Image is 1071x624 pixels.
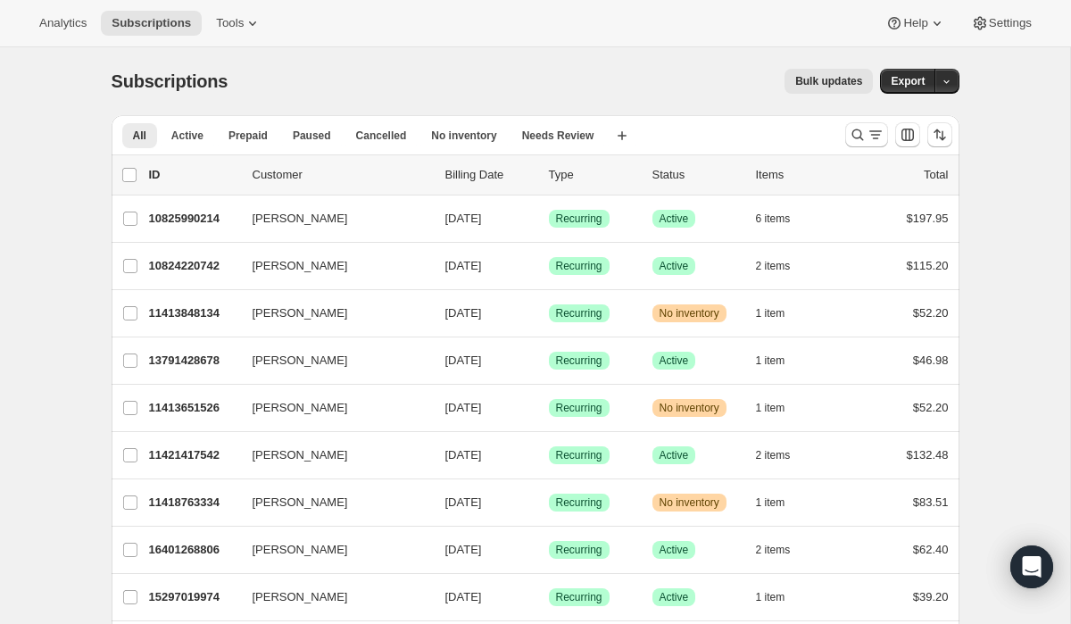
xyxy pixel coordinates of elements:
[660,543,689,557] span: Active
[652,166,742,184] p: Status
[242,583,420,612] button: [PERSON_NAME]
[756,306,785,320] span: 1 item
[356,129,407,143] span: Cancelled
[242,536,420,564] button: [PERSON_NAME]
[149,206,949,231] div: 10825990214[PERSON_NAME][DATE]SuccessRecurringSuccessActive6 items$197.95
[903,16,927,30] span: Help
[756,395,805,420] button: 1 item
[445,543,482,556] span: [DATE]
[549,166,638,184] div: Type
[913,590,949,603] span: $39.20
[149,395,949,420] div: 11413651526[PERSON_NAME][DATE]SuccessRecurringWarningNo inventory1 item$52.20
[242,252,420,280] button: [PERSON_NAME]
[112,71,228,91] span: Subscriptions
[756,301,805,326] button: 1 item
[149,166,238,184] p: ID
[907,259,949,272] span: $115.20
[149,166,949,184] div: IDCustomerBilling DateTypeStatusItemsTotal
[149,494,238,512] p: 11418763334
[756,166,845,184] div: Items
[913,543,949,556] span: $62.40
[253,494,348,512] span: [PERSON_NAME]
[756,490,805,515] button: 1 item
[445,212,482,225] span: [DATE]
[556,259,602,273] span: Recurring
[445,590,482,603] span: [DATE]
[171,129,203,143] span: Active
[133,129,146,143] span: All
[253,588,348,606] span: [PERSON_NAME]
[253,304,348,322] span: [PERSON_NAME]
[149,304,238,322] p: 11413848134
[556,212,602,226] span: Recurring
[556,448,602,462] span: Recurring
[913,354,949,367] span: $46.98
[927,122,952,147] button: Sort the results
[960,11,1042,36] button: Settings
[149,352,238,370] p: 13791428678
[253,399,348,417] span: [PERSON_NAME]
[253,541,348,559] span: [PERSON_NAME]
[907,212,949,225] span: $197.95
[756,448,791,462] span: 2 items
[756,348,805,373] button: 1 item
[253,166,431,184] p: Customer
[445,401,482,414] span: [DATE]
[149,537,949,562] div: 16401268806[PERSON_NAME][DATE]SuccessRecurringSuccessActive2 items$62.40
[660,448,689,462] span: Active
[242,299,420,328] button: [PERSON_NAME]
[445,495,482,509] span: [DATE]
[756,585,805,610] button: 1 item
[101,11,202,36] button: Subscriptions
[205,11,272,36] button: Tools
[556,543,602,557] span: Recurring
[242,346,420,375] button: [PERSON_NAME]
[149,254,949,279] div: 10824220742[PERSON_NAME][DATE]SuccessRecurringSuccessActive2 items$115.20
[39,16,87,30] span: Analytics
[660,401,719,415] span: No inventory
[556,306,602,320] span: Recurring
[660,212,689,226] span: Active
[556,354,602,368] span: Recurring
[785,69,873,94] button: Bulk updates
[556,495,602,510] span: Recurring
[445,259,482,272] span: [DATE]
[1010,545,1053,588] div: Open Intercom Messenger
[253,210,348,228] span: [PERSON_NAME]
[895,122,920,147] button: Customize table column order and visibility
[924,166,948,184] p: Total
[522,129,594,143] span: Needs Review
[913,495,949,509] span: $83.51
[149,585,949,610] div: 15297019974[PERSON_NAME][DATE]SuccessRecurringSuccessActive1 item$39.20
[149,541,238,559] p: 16401268806
[253,257,348,275] span: [PERSON_NAME]
[149,257,238,275] p: 10824220742
[660,354,689,368] span: Active
[242,204,420,233] button: [PERSON_NAME]
[556,401,602,415] span: Recurring
[756,212,791,226] span: 6 items
[149,348,949,373] div: 13791428678[PERSON_NAME][DATE]SuccessRecurringSuccessActive1 item$46.98
[149,588,238,606] p: 15297019974
[445,306,482,320] span: [DATE]
[445,354,482,367] span: [DATE]
[445,448,482,462] span: [DATE]
[880,69,935,94] button: Export
[795,74,862,88] span: Bulk updates
[149,210,238,228] p: 10825990214
[756,537,810,562] button: 2 items
[660,590,689,604] span: Active
[907,448,949,462] span: $132.48
[242,394,420,422] button: [PERSON_NAME]
[216,16,244,30] span: Tools
[149,490,949,515] div: 11418763334[PERSON_NAME][DATE]SuccessRecurringWarningNo inventory1 item$83.51
[913,401,949,414] span: $52.20
[756,206,810,231] button: 6 items
[149,399,238,417] p: 11413651526
[608,123,636,148] button: Create new view
[875,11,956,36] button: Help
[756,254,810,279] button: 2 items
[112,16,191,30] span: Subscriptions
[149,301,949,326] div: 11413848134[PERSON_NAME][DATE]SuccessRecurringWarningNo inventory1 item$52.20
[253,352,348,370] span: [PERSON_NAME]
